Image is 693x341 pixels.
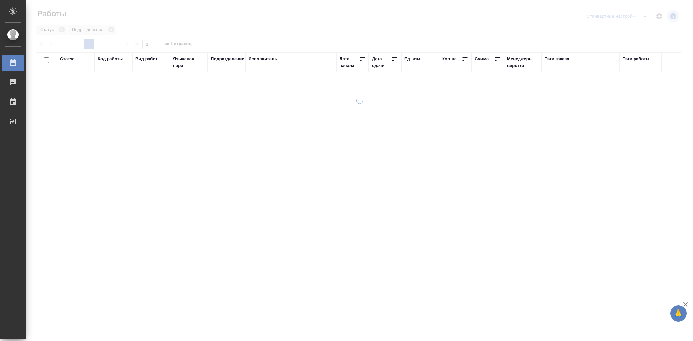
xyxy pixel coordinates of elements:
div: Языковая пара [173,56,204,69]
div: Код работы [98,56,123,62]
div: Подразделение [211,56,244,62]
div: Статус [60,56,75,62]
div: Кол-во [442,56,457,62]
div: Сумма [475,56,489,62]
div: Тэги заказа [545,56,569,62]
div: Дата начала [340,56,359,69]
div: Исполнитель [249,56,277,62]
div: Вид работ [135,56,158,62]
div: Ед. изм [404,56,420,62]
div: Дата сдачи [372,56,391,69]
button: 🙏 [670,305,687,322]
span: 🙏 [673,307,684,320]
div: Тэги работы [623,56,649,62]
div: Менеджеры верстки [507,56,538,69]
